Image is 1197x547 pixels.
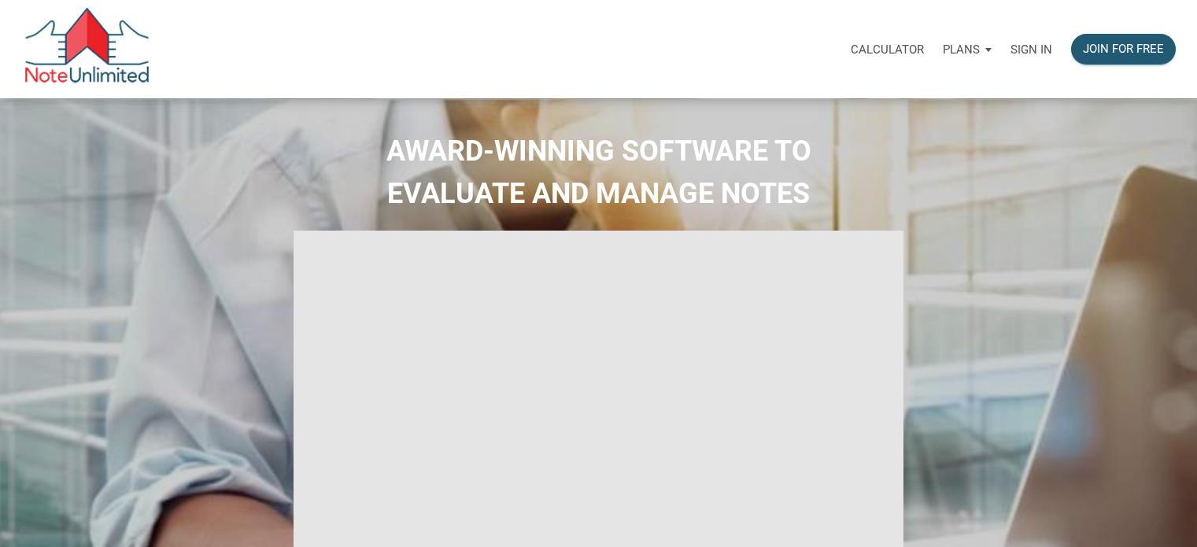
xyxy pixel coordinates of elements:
[1071,34,1176,65] button: Join for free
[1001,24,1062,74] a: Sign in
[933,24,1001,74] a: Plans
[12,130,1185,215] h2: AWARD-WINNING SOFTWARE TO EVALUATE AND MANAGE NOTES
[1062,24,1185,74] a: Join for free
[943,43,980,57] p: Plans
[1010,43,1052,57] p: Sign in
[1083,40,1164,58] div: Join for free
[933,26,1001,73] button: Plans
[851,43,924,57] p: Calculator
[841,24,933,74] a: Calculator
